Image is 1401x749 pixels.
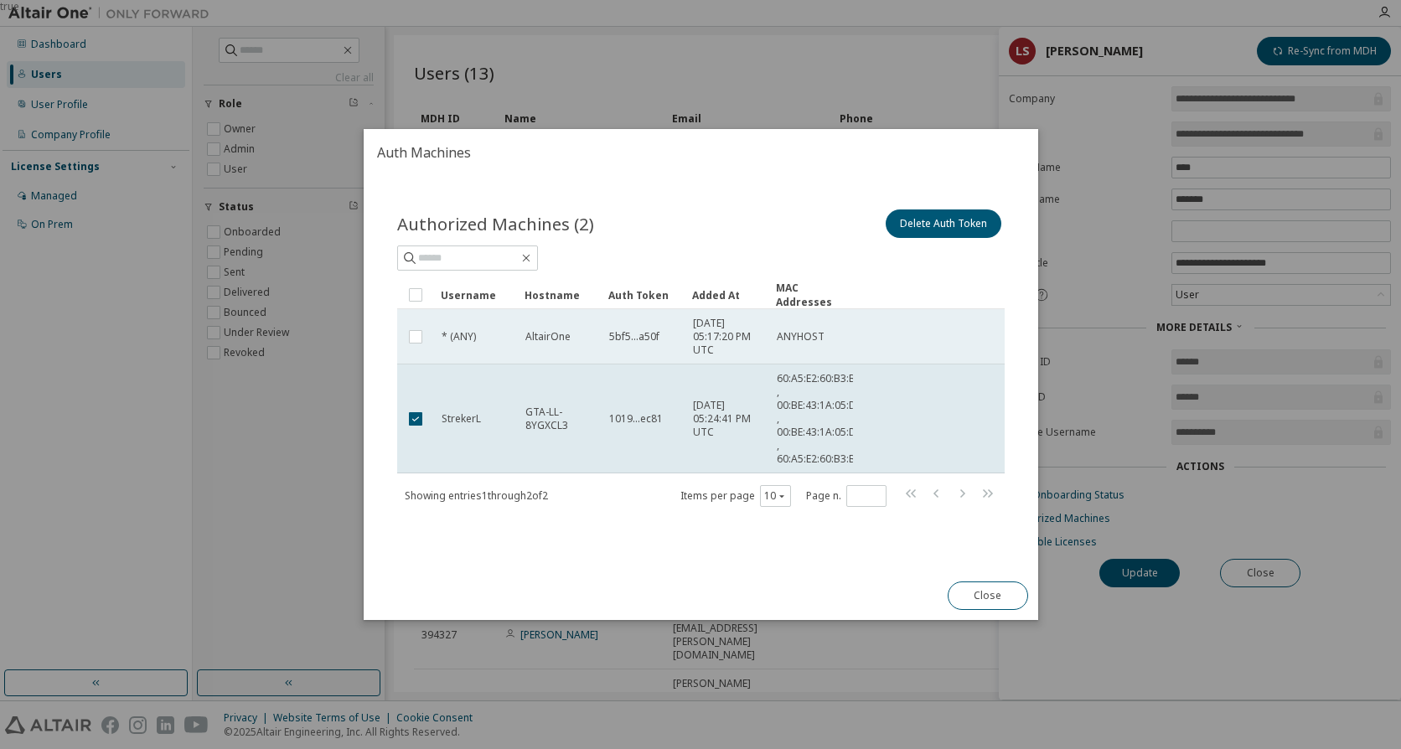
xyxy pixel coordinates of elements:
span: 1019...ec81 [609,412,663,426]
div: Added At [692,282,763,308]
span: 60:A5:E2:60:B3:B8 , 00:BE:43:1A:05:D6 , 00:BE:43:1A:05:D5 , 60:A5:E2:60:B3:B4 [777,372,862,466]
button: Close [947,581,1027,610]
span: 5bf5...a50f [609,330,659,344]
span: * (ANY) [442,330,476,344]
span: ANYHOST [777,330,825,344]
span: Items per page [680,485,790,507]
span: [DATE] 05:24:41 PM UTC [693,399,762,439]
span: GTA-LL-8YGXCL3 [525,405,594,432]
span: [DATE] 05:17:20 PM UTC [693,317,762,357]
span: Page n. [805,485,886,507]
span: StrekerL [442,412,481,426]
h2: Auth Machines [364,129,1038,176]
span: Authorized Machines (2) [397,212,594,235]
button: 10 [763,489,786,503]
div: Auth Token [608,282,679,308]
span: Showing entries 1 through 2 of 2 [405,488,548,503]
div: Hostname [525,282,595,308]
div: MAC Addresses [776,281,846,309]
div: Username [441,282,511,308]
span: AltairOne [525,330,571,344]
button: Delete Auth Token [885,209,1000,238]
